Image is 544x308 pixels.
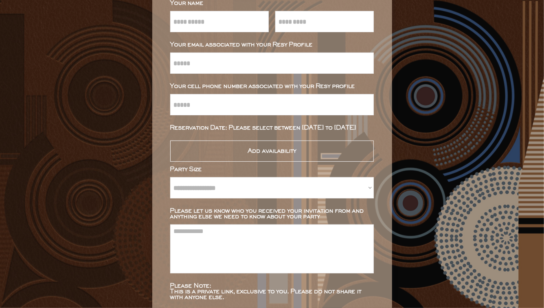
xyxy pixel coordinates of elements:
[170,167,374,172] div: Party Size
[170,84,374,89] div: Your cell phone number associated with your Resy profile
[170,283,374,300] div: Please Note: This is a private link, exclusive to you. Please do not share it with anyone else.
[170,125,374,131] div: Reservation Date: Please select between [DATE] to [DATE]
[170,208,374,220] div: Please let us know who you received your invitation from and anything else we need to know about ...
[248,148,296,154] div: Add availability
[170,0,374,6] div: Your name
[170,42,374,48] div: Your email associated with your Resy Profile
